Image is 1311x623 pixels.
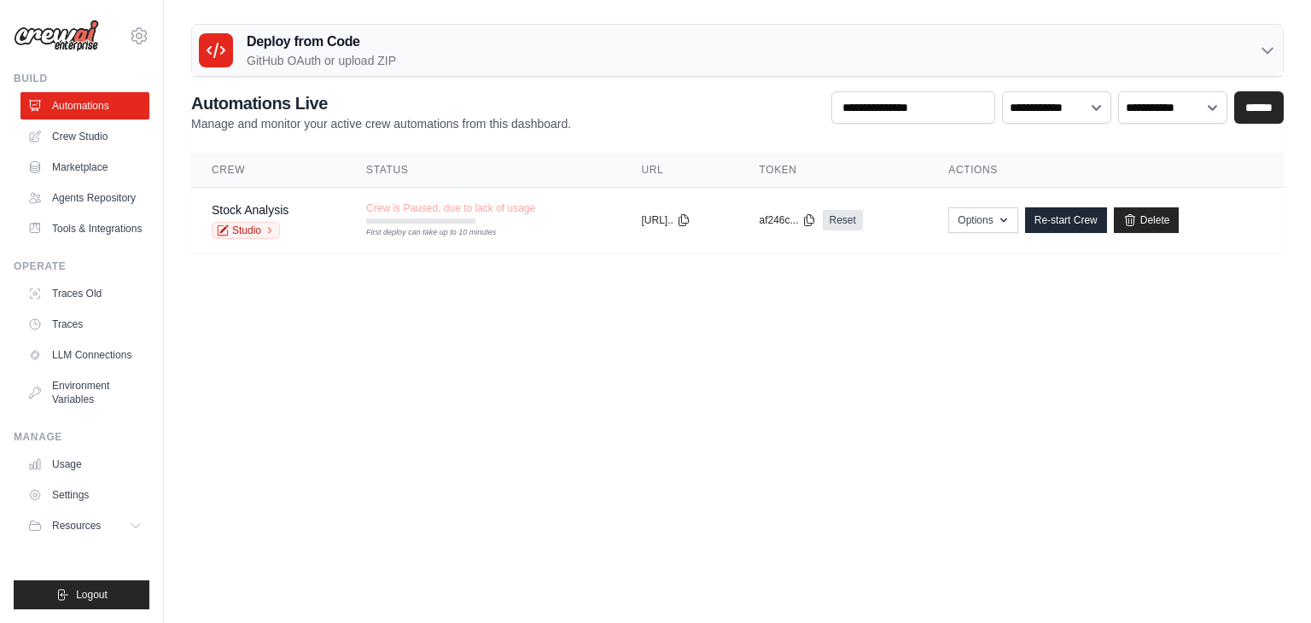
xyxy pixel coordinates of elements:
a: Tools & Integrations [20,215,149,242]
a: Reset [823,210,863,230]
button: Logout [14,580,149,609]
p: Manage and monitor your active crew automations from this dashboard. [191,115,571,132]
a: Re-start Crew [1025,207,1107,233]
h3: Deploy from Code [247,32,396,52]
a: Delete [1114,207,1180,233]
th: URL [621,153,739,188]
div: Build [14,72,149,85]
div: Manage [14,430,149,444]
a: Traces Old [20,280,149,307]
button: Resources [20,512,149,539]
p: GitHub OAuth or upload ZIP [247,52,396,69]
div: Operate [14,259,149,273]
a: Settings [20,481,149,509]
button: Options [948,207,1017,233]
th: Crew [191,153,346,188]
a: Marketplace [20,154,149,181]
a: Traces [20,311,149,338]
div: First deploy can take up to 10 minutes [366,227,475,239]
a: Crew Studio [20,123,149,150]
a: Usage [20,451,149,478]
a: Studio [212,222,280,239]
th: Actions [928,153,1284,188]
button: af246c... [759,213,815,227]
a: Stock Analysis [212,203,288,217]
th: Token [738,153,928,188]
a: LLM Connections [20,341,149,369]
span: Resources [52,519,101,533]
img: Logo [14,20,99,52]
th: Status [346,153,621,188]
h2: Automations Live [191,91,571,115]
span: Crew is Paused, due to lack of usage [366,201,535,215]
span: Logout [76,588,108,602]
a: Automations [20,92,149,119]
a: Agents Repository [20,184,149,212]
a: Environment Variables [20,372,149,413]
